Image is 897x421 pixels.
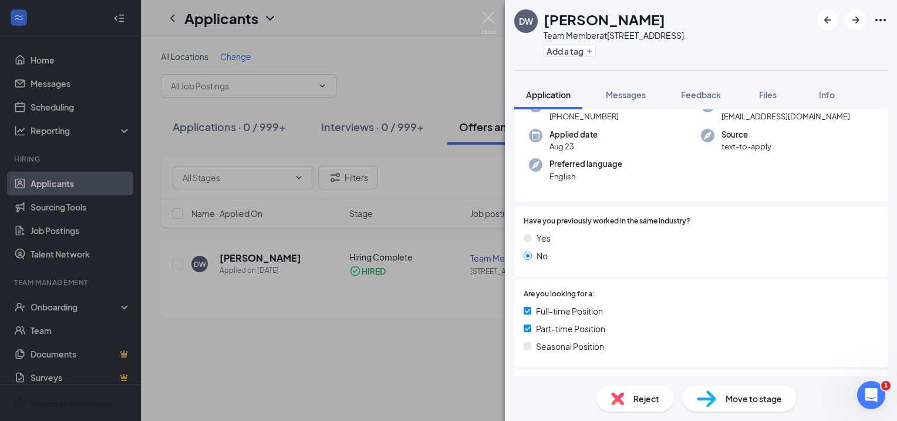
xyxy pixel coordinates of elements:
span: Part-time Position [536,322,605,335]
span: Aug 23 [549,141,598,152]
span: Applied date [549,129,598,141]
span: Messages [606,89,646,100]
span: Yes [537,232,551,245]
span: Application [526,89,571,100]
span: Full-time Position [536,305,603,318]
div: DW [519,15,533,27]
button: PlusAdd a tag [544,45,596,57]
span: [EMAIL_ADDRESS][DOMAIN_NAME] [721,111,850,122]
span: Source [721,129,771,141]
span: No [537,249,548,262]
button: ArrowLeftNew [817,9,838,31]
span: 1 [881,381,891,390]
span: Info [819,89,835,100]
span: text-to-apply [721,141,771,152]
svg: Ellipses [874,13,888,27]
h1: [PERSON_NAME] [544,9,665,29]
span: Files [759,89,777,100]
svg: Plus [586,48,593,55]
span: Seasonal Position [536,340,604,353]
svg: ArrowRight [849,13,863,27]
span: Feedback [681,89,721,100]
span: Are you looking for a: [524,289,595,300]
svg: ArrowLeftNew [821,13,835,27]
span: [PHONE_NUMBER] [549,111,619,122]
div: Team Member at [STREET_ADDRESS] [544,29,684,41]
span: Move to stage [726,392,782,405]
span: English [549,171,622,182]
button: ArrowRight [845,9,866,31]
span: Reject [633,392,659,405]
span: Preferred language [549,158,622,170]
iframe: Intercom live chat [857,381,885,409]
span: Have you previously worked in the same industry? [524,216,690,227]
